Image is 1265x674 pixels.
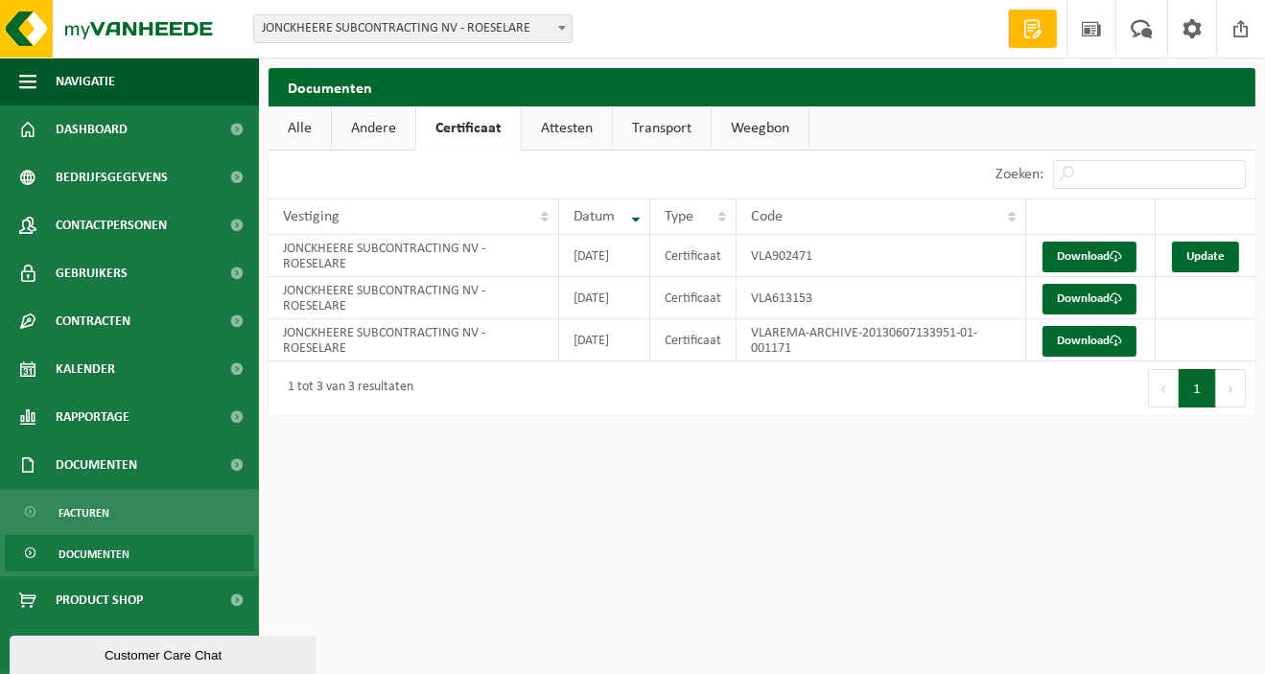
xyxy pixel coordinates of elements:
span: Type [665,209,693,224]
button: 1 [1179,369,1216,407]
td: Certificaat [650,319,737,361]
td: [DATE] [559,319,650,361]
a: Alle [269,106,331,151]
span: Documenten [59,536,129,572]
td: VLA613153 [737,277,1026,319]
span: Contracten [56,297,130,345]
span: Vestiging [283,209,340,224]
a: Facturen [5,494,254,530]
td: JONCKHEERE SUBCONTRACTING NV - ROESELARE [269,277,559,319]
span: Kalender [56,345,115,393]
a: Certificaat [416,106,521,151]
td: Certificaat [650,277,737,319]
span: Facturen [59,495,109,531]
td: VLA902471 [737,235,1026,277]
a: Documenten [5,535,254,571]
h2: Documenten [269,68,1255,105]
a: Update [1172,242,1239,272]
label: Zoeken: [996,168,1043,183]
span: JONCKHEERE SUBCONTRACTING NV - ROESELARE [253,14,573,43]
a: Attesten [522,106,612,151]
button: Next [1216,369,1246,407]
span: Documenten [56,441,137,489]
span: Navigatie [56,58,115,105]
td: JONCKHEERE SUBCONTRACTING NV - ROESELARE [269,235,559,277]
span: Bedrijfsgegevens [56,153,168,201]
span: Code [751,209,783,224]
a: Download [1042,284,1136,314]
span: Dashboard [56,105,128,153]
a: Weegbon [712,106,808,151]
span: Acceptatievoorwaarden [56,624,211,672]
a: Download [1042,326,1136,357]
a: Transport [613,106,711,151]
span: JONCKHEERE SUBCONTRACTING NV - ROESELARE [254,15,572,42]
a: Download [1042,242,1136,272]
td: VLAREMA-ARCHIVE-20130607133951-01-001171 [737,319,1026,361]
a: Andere [332,106,415,151]
td: [DATE] [559,277,650,319]
td: [DATE] [559,235,650,277]
div: 1 tot 3 van 3 resultaten [278,371,413,406]
span: Gebruikers [56,249,128,297]
iframe: chat widget [10,632,320,674]
span: Datum [574,209,616,224]
span: Contactpersonen [56,201,167,249]
span: Rapportage [56,393,129,441]
span: Product Shop [56,576,143,624]
td: Certificaat [650,235,737,277]
td: JONCKHEERE SUBCONTRACTING NV - ROESELARE [269,319,559,361]
button: Previous [1148,369,1179,407]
